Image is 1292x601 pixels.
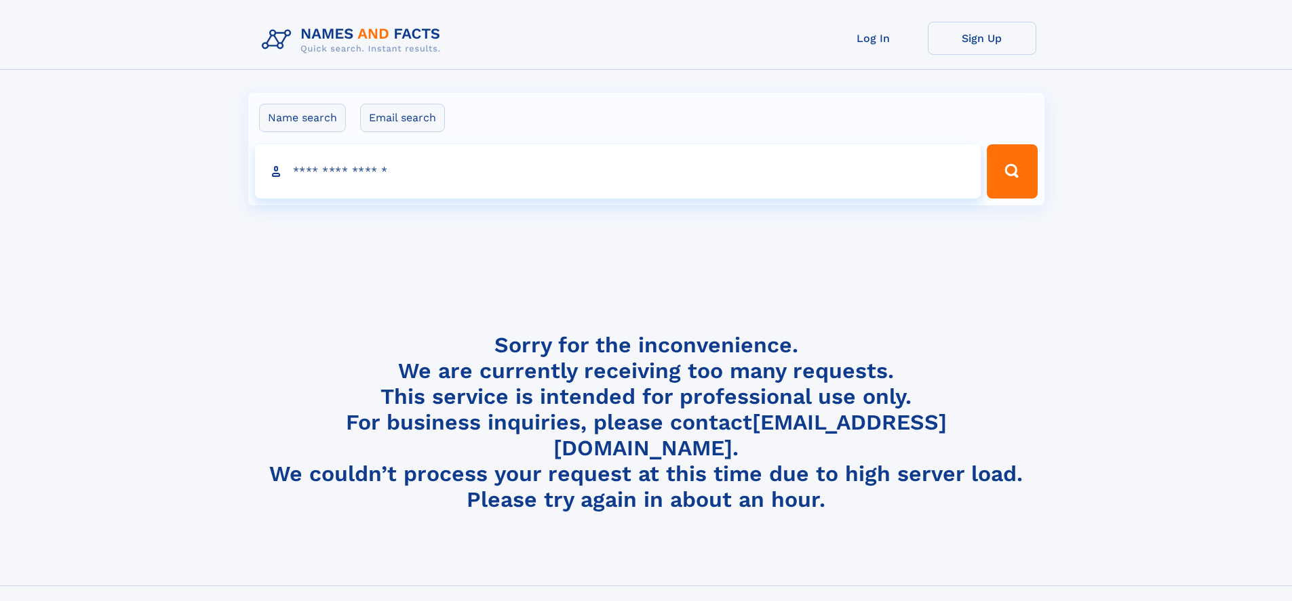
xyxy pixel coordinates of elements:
[553,409,947,461] a: [EMAIL_ADDRESS][DOMAIN_NAME]
[928,22,1036,55] a: Sign Up
[259,104,346,132] label: Name search
[256,22,452,58] img: Logo Names and Facts
[255,144,981,199] input: search input
[360,104,445,132] label: Email search
[987,144,1037,199] button: Search Button
[256,332,1036,513] h4: Sorry for the inconvenience. We are currently receiving too many requests. This service is intend...
[819,22,928,55] a: Log In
